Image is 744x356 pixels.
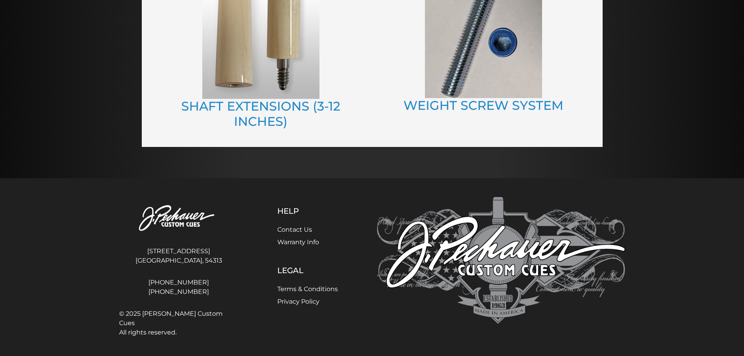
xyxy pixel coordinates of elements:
a: Contact Us [277,226,312,233]
a: [PHONE_NUMBER] [119,278,239,287]
span: © 2025 [PERSON_NAME] Custom Cues All rights reserved. [119,309,239,337]
h5: Help [277,206,338,216]
a: [PHONE_NUMBER] [119,287,239,297]
a: Privacy Policy [277,298,319,305]
img: Pechauer Custom Cues [119,197,239,240]
a: WEIGHT SCREW SYSTEM [403,98,564,113]
a: Warranty Info [277,238,319,246]
address: [STREET_ADDRESS] [GEOGRAPHIC_DATA], 54313 [119,243,239,268]
a: Terms & Conditions [277,285,338,293]
h5: Legal [277,266,338,275]
a: SHAFT EXTENSIONS (3-12 INCHES) [181,98,340,129]
img: Pechauer Custom Cues [377,197,625,324]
